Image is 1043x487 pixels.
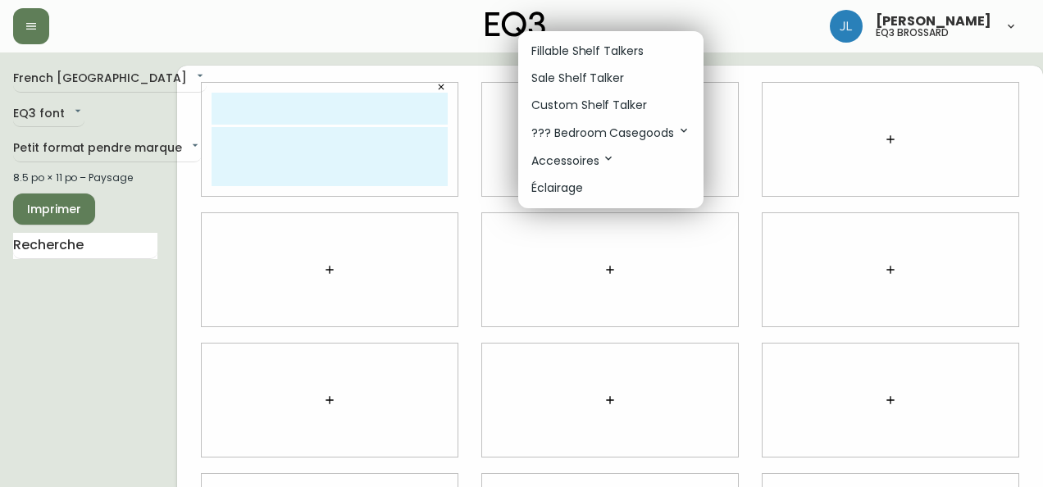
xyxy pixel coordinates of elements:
p: Fillable Shelf Talkers [531,43,644,60]
p: Custom Shelf Talker [531,97,647,114]
p: Sale Shelf Talker [531,70,624,87]
p: Accessoires [531,152,615,170]
p: Éclairage [531,180,583,197]
p: ??? Bedroom Casegoods [531,124,690,142]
